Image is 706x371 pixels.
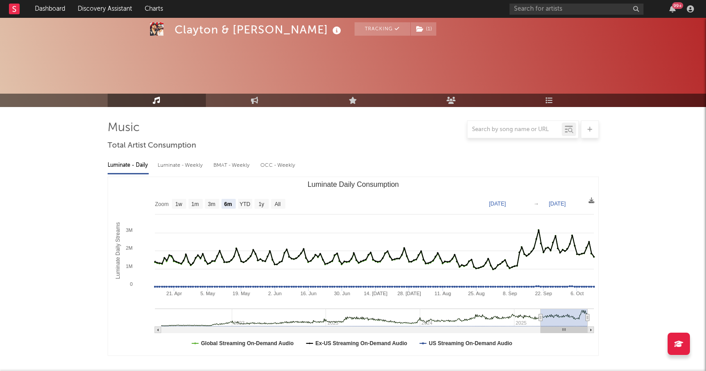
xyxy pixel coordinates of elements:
[258,201,264,207] text: 1y
[397,291,421,296] text: 28. [DATE]
[125,264,132,269] text: 1M
[489,201,506,207] text: [DATE]
[155,201,169,207] text: Zoom
[191,201,199,207] text: 1m
[411,22,436,36] button: (1)
[260,158,296,173] div: OCC - Weekly
[158,158,205,173] div: Luminate - Weekly
[224,201,231,207] text: 6m
[213,158,251,173] div: BMAT - Weekly
[274,201,280,207] text: All
[268,291,281,296] text: 2. Jun
[534,201,539,207] text: →
[108,177,598,355] svg: Luminate Daily Consumption
[125,227,132,233] text: 3M
[166,291,182,296] text: 21. Apr
[175,22,343,37] div: Clayton & [PERSON_NAME]
[175,201,182,207] text: 1w
[300,291,316,296] text: 16. Jun
[549,201,566,207] text: [DATE]
[468,126,562,133] input: Search by song name or URL
[410,22,437,36] span: ( 1 )
[315,340,407,346] text: Ex-US Streaming On-Demand Audio
[108,158,149,173] div: Luminate - Daily
[355,22,410,36] button: Tracking
[535,291,552,296] text: 22. Sep
[239,201,250,207] text: YTD
[429,340,512,346] text: US Streaming On-Demand Audio
[200,291,215,296] text: 5. May
[672,2,683,9] div: 99 +
[115,222,121,279] text: Luminate Daily Streams
[125,245,132,251] text: 2M
[334,291,350,296] text: 30. Jun
[208,201,215,207] text: 3m
[570,291,583,296] text: 6. Oct
[510,4,643,15] input: Search for artists
[108,140,196,151] span: Total Artist Consumption
[468,291,485,296] text: 25. Aug
[363,291,387,296] text: 14. [DATE]
[130,281,132,287] text: 0
[669,5,676,12] button: 99+
[232,291,250,296] text: 19. May
[503,291,517,296] text: 8. Sep
[201,340,294,346] text: Global Streaming On-Demand Audio
[307,181,399,188] text: Luminate Daily Consumption
[434,291,451,296] text: 11. Aug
